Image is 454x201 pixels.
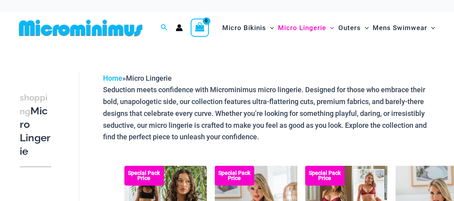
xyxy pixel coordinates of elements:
b: Special Pack Price [124,171,164,181]
span: » [103,74,172,82]
span: Menu Toggle [361,18,369,38]
a: Account icon link [176,24,183,31]
b: Special Pack Price [305,171,345,181]
span: Micro Lingerie [278,18,326,38]
a: View Shopping Cart, empty [191,19,209,37]
a: Home [103,74,122,82]
span: Mens Swimwear [373,18,427,38]
span: Menu Toggle [266,18,274,38]
a: OutersMenu ToggleMenu Toggle [336,16,371,40]
span: Micro Lingerie [126,74,172,82]
span: Outers [338,18,361,38]
img: MM SHOP LOGO FLAT [16,19,146,37]
b: Special Pack Price [215,171,254,181]
a: Micro LingerieMenu ToggleMenu Toggle [276,16,336,40]
span: Micro Bikinis [222,18,266,38]
span: shopping [20,93,47,116]
span: Menu Toggle [427,18,435,38]
a: Micro BikinisMenu ToggleMenu Toggle [220,16,276,40]
nav: Site Navigation [219,15,438,41]
h3: Micro Lingerie [20,91,51,158]
a: Search icon link [161,23,168,33]
span: Menu Toggle [326,18,334,38]
a: Mens SwimwearMenu ToggleMenu Toggle [371,16,437,40]
p: Seduction meets confidence with Microminimus micro lingerie. Designed for those who embrace their... [103,84,438,143]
